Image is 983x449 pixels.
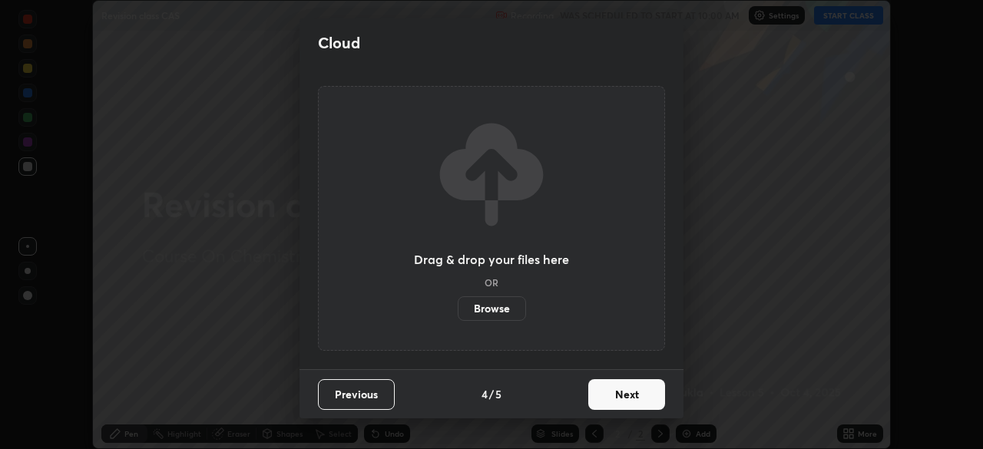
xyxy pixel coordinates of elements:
[318,379,395,410] button: Previous
[489,386,494,402] h4: /
[318,33,360,53] h2: Cloud
[495,386,501,402] h4: 5
[588,379,665,410] button: Next
[485,278,498,287] h5: OR
[414,253,569,266] h3: Drag & drop your files here
[482,386,488,402] h4: 4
